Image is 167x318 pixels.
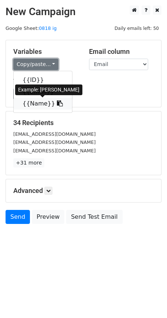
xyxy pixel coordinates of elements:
[6,25,57,31] small: Google Sheet:
[32,210,64,224] a: Preview
[13,119,154,127] h5: 34 Recipients
[13,148,96,153] small: [EMAIL_ADDRESS][DOMAIN_NAME]
[112,24,161,32] span: Daily emails left: 50
[14,98,72,110] a: {{Name}}
[130,283,167,318] iframe: Chat Widget
[14,74,72,86] a: {{ID}}
[13,131,96,137] small: [EMAIL_ADDRESS][DOMAIN_NAME]
[6,210,30,224] a: Send
[66,210,122,224] a: Send Test Email
[89,48,154,56] h5: Email column
[14,86,72,98] a: {{Email}}
[13,48,78,56] h5: Variables
[15,84,82,95] div: Example: [PERSON_NAME]
[112,25,161,31] a: Daily emails left: 50
[130,283,167,318] div: 聊天小组件
[13,158,44,167] a: +31 more
[13,187,154,195] h5: Advanced
[13,139,96,145] small: [EMAIL_ADDRESS][DOMAIN_NAME]
[6,6,161,18] h2: New Campaign
[39,25,57,31] a: 0818 ig
[13,59,58,70] a: Copy/paste...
